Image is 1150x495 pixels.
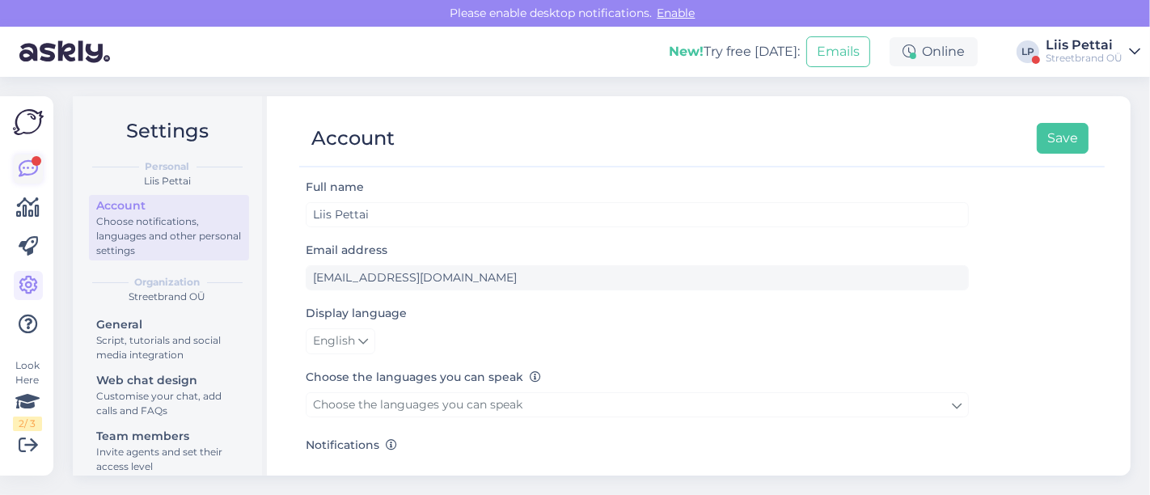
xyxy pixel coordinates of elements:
[96,372,242,389] div: Web chat design
[349,460,606,486] label: Get email when customer starts a chat
[669,44,704,59] b: New!
[306,369,541,386] label: Choose the languages you can speak
[146,159,190,174] b: Personal
[96,214,242,258] div: Choose notifications, languages and other personal settings
[313,332,355,350] span: English
[1046,39,1140,65] a: Liis PettaiStreetbrand OÜ
[306,265,969,290] input: Enter email
[96,316,242,333] div: General
[653,6,700,20] span: Enable
[96,389,242,418] div: Customise your chat, add calls and FAQs
[306,202,969,227] input: Enter name
[96,333,242,362] div: Script, tutorials and social media integration
[135,275,201,290] b: Organization
[311,123,395,154] div: Account
[89,425,249,476] a: Team membersInvite agents and set their access level
[86,174,249,188] div: Liis Pettai
[1046,39,1123,52] div: Liis Pettai
[306,328,375,354] a: English
[313,397,522,412] span: Choose the languages you can speak
[306,392,969,417] a: Choose the languages you can speak
[13,417,42,431] div: 2 / 3
[1046,52,1123,65] div: Streetbrand OÜ
[306,305,407,322] label: Display language
[1017,40,1039,63] div: LP
[306,437,397,454] label: Notifications
[669,42,800,61] div: Try free [DATE]:
[13,109,44,135] img: Askly Logo
[89,195,249,260] a: AccountChoose notifications, languages and other personal settings
[890,37,978,66] div: Online
[96,197,242,214] div: Account
[89,314,249,365] a: GeneralScript, tutorials and social media integration
[86,116,249,146] h2: Settings
[13,358,42,431] div: Look Here
[806,36,870,67] button: Emails
[96,428,242,445] div: Team members
[306,179,364,196] label: Full name
[306,242,387,259] label: Email address
[89,370,249,421] a: Web chat designCustomise your chat, add calls and FAQs
[1037,123,1089,154] button: Save
[86,290,249,304] div: Streetbrand OÜ
[96,445,242,474] div: Invite agents and set their access level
